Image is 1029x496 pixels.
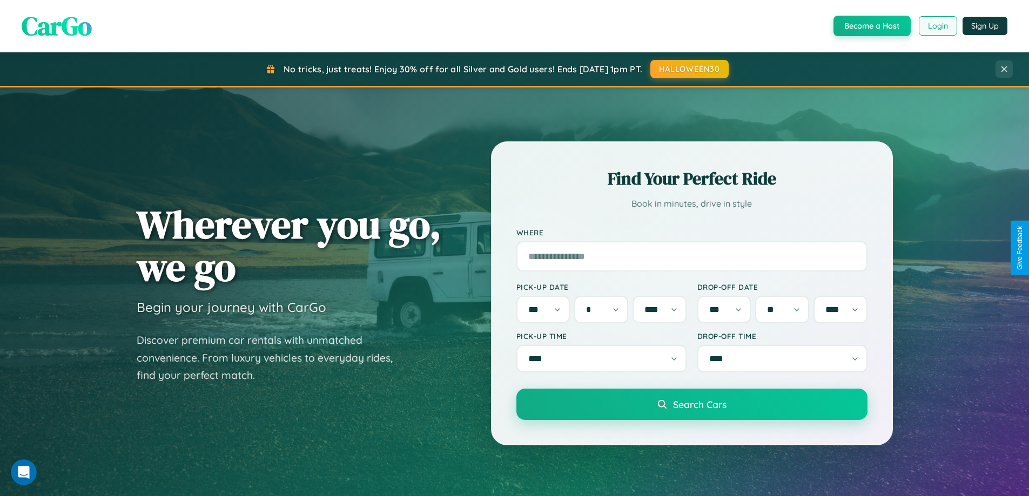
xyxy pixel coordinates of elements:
[919,16,957,36] button: Login
[22,8,92,44] span: CarGo
[11,459,37,485] iframe: Intercom live chat
[833,16,911,36] button: Become a Host
[137,331,407,384] p: Discover premium car rentals with unmatched convenience. From luxury vehicles to everyday rides, ...
[284,64,642,74] span: No tricks, just treats! Enjoy 30% off for all Silver and Gold users! Ends [DATE] 1pm PT.
[1016,226,1024,270] div: Give Feedback
[516,167,867,191] h2: Find Your Perfect Ride
[963,17,1007,35] button: Sign Up
[516,282,687,291] label: Pick-up Date
[516,228,867,237] label: Where
[673,398,727,410] span: Search Cars
[650,60,729,78] button: HALLOWEEN30
[697,282,867,291] label: Drop-off Date
[137,299,326,315] h3: Begin your journey with CarGo
[516,331,687,341] label: Pick-up Time
[516,196,867,212] p: Book in minutes, drive in style
[137,203,441,288] h1: Wherever you go, we go
[516,389,867,420] button: Search Cars
[697,331,867,341] label: Drop-off Time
